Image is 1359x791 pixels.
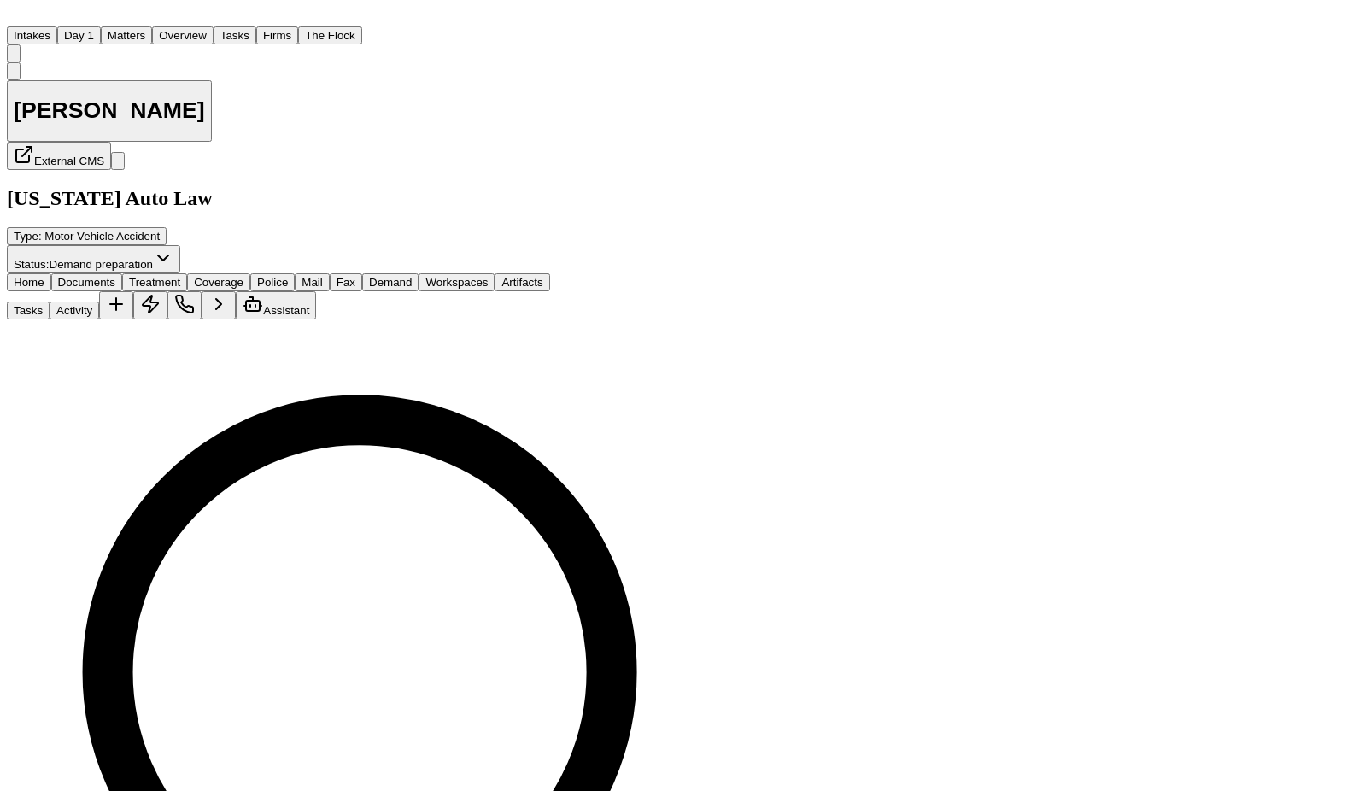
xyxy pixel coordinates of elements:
[7,142,111,170] button: External CMS
[337,276,355,289] span: Fax
[263,304,309,317] span: Assistant
[302,276,322,289] span: Mail
[236,291,316,319] button: Assistant
[7,80,212,143] button: Edit matter name
[7,11,27,26] a: Home
[101,26,152,44] button: Matters
[133,291,167,319] button: Create Immediate Task
[50,302,99,319] button: Activity
[194,276,243,289] span: Coverage
[214,27,256,42] a: Tasks
[58,276,115,289] span: Documents
[7,27,57,42] a: Intakes
[14,230,42,243] span: Type :
[7,245,180,273] button: Change status from Demand preparation
[7,62,21,80] button: Copy Matter ID
[101,27,152,42] a: Matters
[7,7,27,23] img: Finch Logo
[256,26,298,44] button: Firms
[7,26,57,44] button: Intakes
[501,276,542,289] span: Artifacts
[298,26,362,44] button: The Flock
[7,187,813,210] h2: [US_STATE] Auto Law
[298,27,362,42] a: The Flock
[44,230,160,243] span: Motor Vehicle Accident
[256,27,298,42] a: Firms
[369,276,412,289] span: Demand
[129,276,180,289] span: Treatment
[214,26,256,44] button: Tasks
[34,155,104,167] span: External CMS
[14,258,50,271] span: Status:
[14,97,205,124] h1: [PERSON_NAME]
[7,227,167,245] button: Edit Type: Motor Vehicle Accident
[99,291,133,319] button: Add Task
[425,276,488,289] span: Workspaces
[57,27,101,42] a: Day 1
[50,258,154,271] span: Demand preparation
[152,26,214,44] button: Overview
[167,291,202,319] button: Make a Call
[14,276,44,289] span: Home
[57,26,101,44] button: Day 1
[152,27,214,42] a: Overview
[257,276,288,289] span: Police
[7,302,50,319] button: Tasks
